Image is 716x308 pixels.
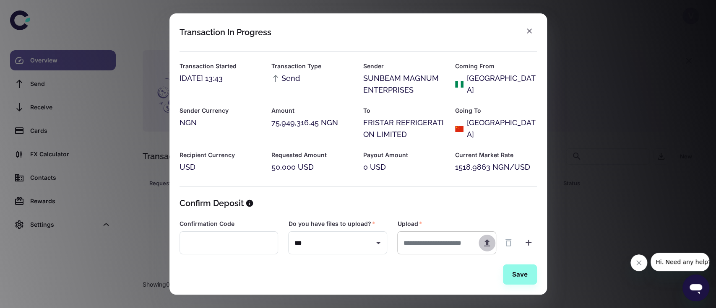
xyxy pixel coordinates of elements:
div: [GEOGRAPHIC_DATA] [467,117,537,140]
div: 1518.9863 NGN/USD [455,161,537,173]
button: Save [503,264,537,285]
iframe: Close message [630,254,647,271]
iframe: Message from company [651,253,709,271]
h6: Payout Amount [363,150,445,160]
div: NGN [180,117,261,129]
div: USD [180,161,261,173]
div: FRISTAR REFRIGERATION LIMITED [363,117,445,140]
label: Confirmation Code [180,220,234,228]
div: 75,949,316.45 NGN [271,117,353,129]
label: Do you have files to upload? [288,220,375,228]
h6: Going To [455,106,537,115]
div: 0 USD [363,161,445,173]
h6: Sender [363,62,445,71]
button: Open [372,237,384,249]
div: [GEOGRAPHIC_DATA] [467,72,537,96]
div: SUNBEAM MAGNUM ENTERPRISES [363,72,445,96]
h6: Amount [271,106,353,115]
div: 50,000 USD [271,161,353,173]
h6: To [363,106,445,115]
h5: Confirm Deposit [180,197,244,210]
h6: Sender Currency [180,106,261,115]
div: [DATE] 13:43 [180,72,261,84]
h6: Current Market Rate [455,150,537,160]
h6: Recipient Currency [180,150,261,160]
h6: Coming From [455,62,537,71]
h6: Transaction Type [271,62,353,71]
label: Upload [397,220,422,228]
iframe: Button to launch messaging window [682,274,709,301]
div: Transaction In Progress [180,27,271,37]
span: Hi. Need any help? [5,6,60,13]
span: Send [271,72,300,84]
h6: Transaction Started [180,62,261,71]
h6: Requested Amount [271,150,353,160]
